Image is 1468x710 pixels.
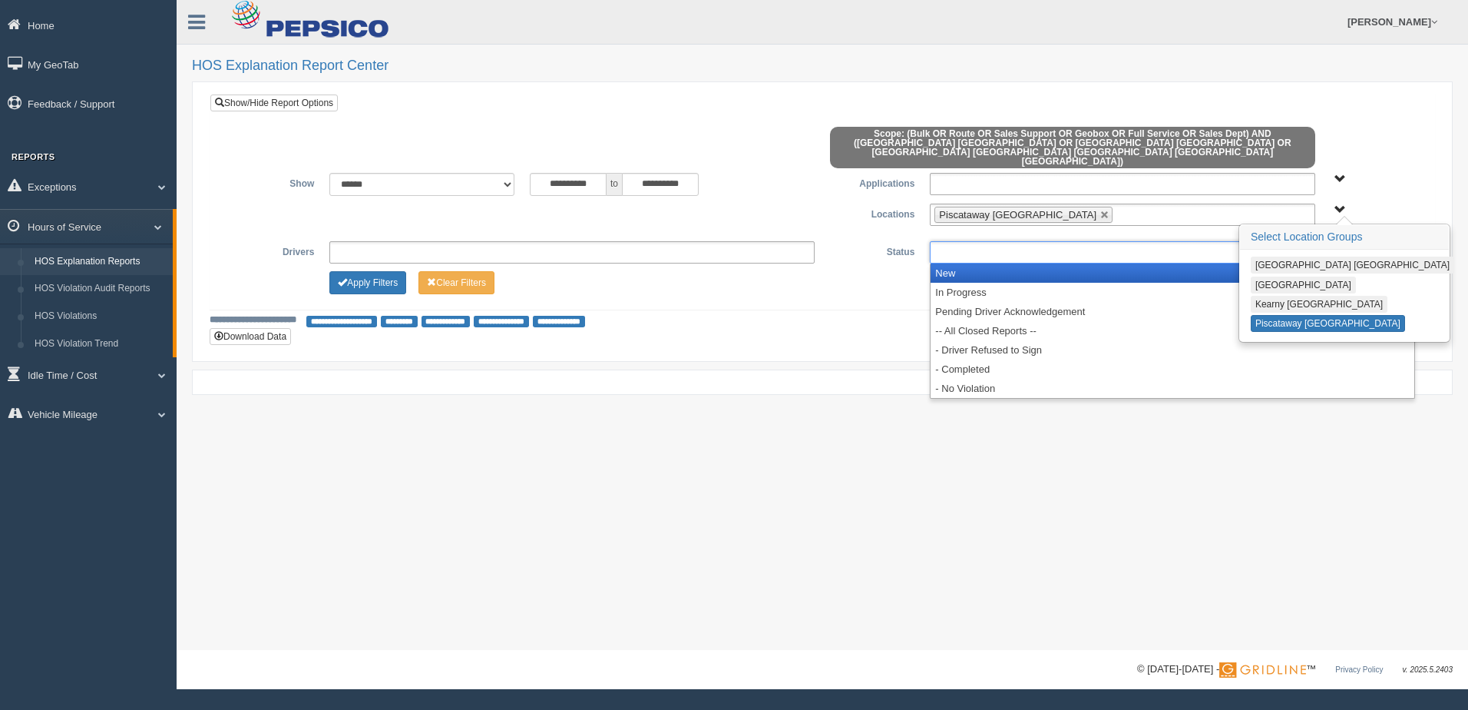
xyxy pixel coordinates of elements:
[939,209,1096,221] span: Piscataway [GEOGRAPHIC_DATA]
[607,173,622,196] span: to
[1137,662,1453,678] div: © [DATE]-[DATE] - ™
[418,271,494,294] button: Change Filter Options
[822,204,922,222] label: Locations
[830,127,1315,168] span: Scope: (Bulk OR Route OR Sales Support OR Geobox OR Full Service OR Sales Dept) AND ([GEOGRAPHIC_...
[210,328,291,345] button: Download Data
[931,360,1414,379] li: - Completed
[210,95,338,111] a: Show/Hide Report Options
[28,275,173,303] a: HOS Violation Audit Reports
[822,241,922,260] label: Status
[329,271,406,294] button: Change Filter Options
[931,264,1414,283] li: New
[1403,665,1453,674] span: v. 2025.5.2403
[222,241,322,260] label: Drivers
[931,340,1414,360] li: - Driver Refused to Sign
[1335,665,1383,674] a: Privacy Policy
[28,248,173,276] a: HOS Explanation Reports
[28,330,173,358] a: HOS Violation Trend
[222,173,322,191] label: Show
[931,283,1414,302] li: In Progress
[931,302,1414,321] li: Pending Driver Acknowledgement
[1251,315,1405,332] button: Piscataway [GEOGRAPHIC_DATA]
[1240,225,1449,250] h3: Select Location Groups
[1251,277,1356,294] button: [GEOGRAPHIC_DATA]
[28,303,173,330] a: HOS Violations
[192,58,1453,74] h2: HOS Explanation Report Center
[1219,662,1306,678] img: Gridline
[931,321,1414,340] li: -- All Closed Reports --
[1251,257,1454,274] button: [GEOGRAPHIC_DATA] [GEOGRAPHIC_DATA]
[931,379,1414,398] li: - No Violation
[1251,296,1387,313] button: Kearny [GEOGRAPHIC_DATA]
[822,173,922,191] label: Applications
